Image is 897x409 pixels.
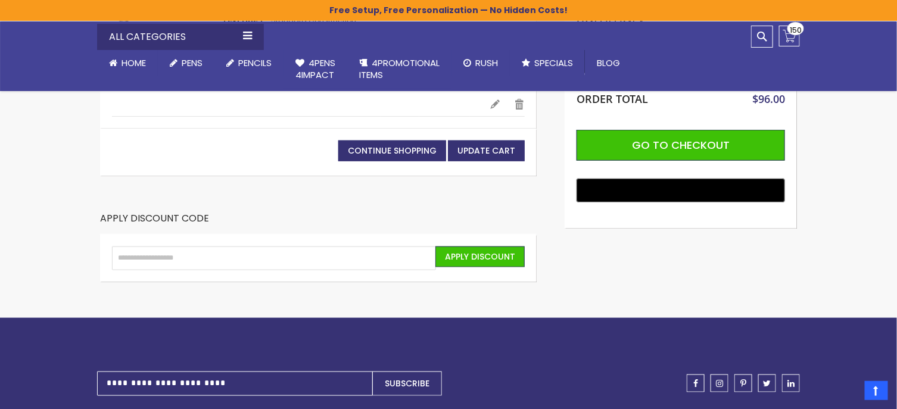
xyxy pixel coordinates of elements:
a: Pencils [214,50,284,76]
strong: Order Total [577,90,648,106]
span: Apply Discount [445,251,515,263]
a: Blog [585,50,632,76]
span: facebook [693,379,698,388]
a: facebook [687,374,705,392]
a: 4PROMOTIONALITEMS [347,50,451,89]
span: Pencils [238,57,272,69]
span: Specials [534,57,573,69]
a: Specials [510,50,585,76]
a: Rush [451,50,510,76]
a: linkedin [782,374,800,392]
span: instagram [716,379,723,388]
span: Continue Shopping [348,145,437,157]
span: Rush [475,57,498,69]
a: Home [97,50,158,76]
a: instagram [711,374,728,392]
a: Top [865,381,888,400]
span: 150 [790,24,802,36]
span: Subscribe [385,377,429,389]
span: $96.00 [752,92,785,106]
span: Update Cart [457,145,515,157]
span: pinterest [740,379,746,388]
span: twitter [764,379,771,388]
a: 150 [779,26,800,46]
span: Blog [597,57,620,69]
a: 4Pens4impact [284,50,347,89]
span: Home [122,57,146,69]
span: Pens [182,57,203,69]
span: Go to Checkout [632,138,730,152]
div: All Categories [97,24,264,50]
a: pinterest [734,374,752,392]
strong: Apply Discount Code [100,212,209,234]
a: Continue Shopping [338,141,446,161]
a: Pens [158,50,214,76]
a: twitter [758,374,776,392]
button: Go to Checkout [577,130,785,161]
span: 4Pens 4impact [295,57,335,81]
button: Buy with GPay [577,179,785,202]
span: 4PROMOTIONAL ITEMS [359,57,440,81]
span: linkedin [787,379,795,388]
button: Subscribe [372,371,442,396]
button: Update Cart [448,141,525,161]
